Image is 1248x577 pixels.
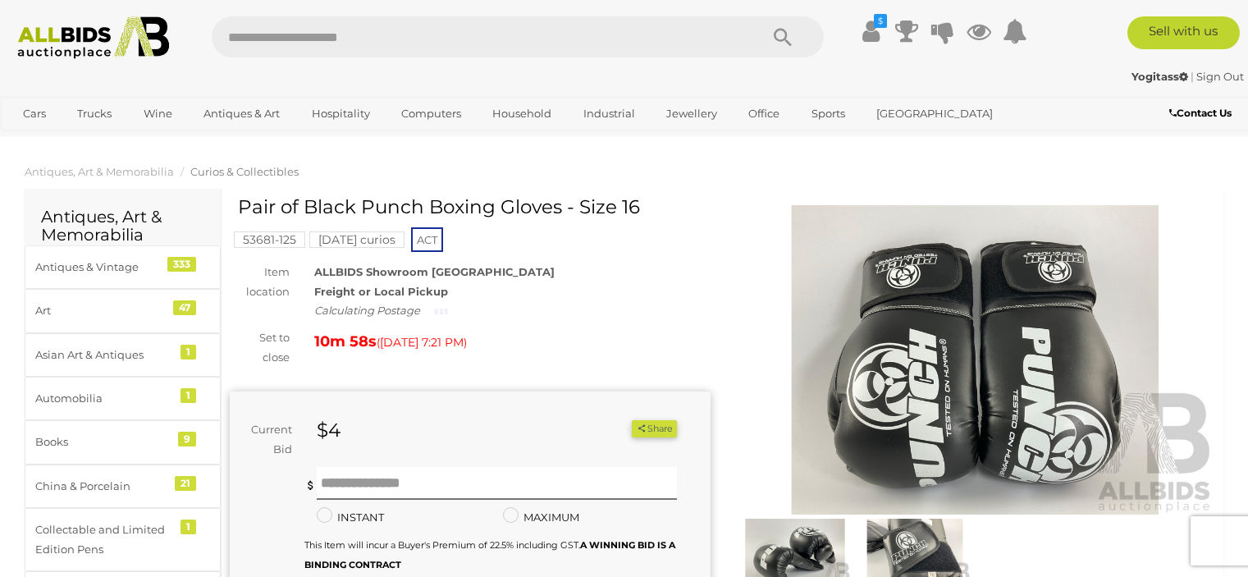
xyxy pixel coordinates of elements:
a: Collectable and Limited Edition Pens 1 [25,508,221,571]
a: Books 9 [25,420,221,464]
strong: Yogitass [1131,70,1188,83]
a: Wine [133,100,183,127]
a: Sports [801,100,856,127]
div: 333 [167,257,196,272]
a: Trucks [66,100,122,127]
img: small-loading.gif [435,307,448,316]
a: Industrial [573,100,646,127]
img: Allbids.com.au [9,16,178,59]
div: Set to close [217,328,302,367]
button: Search [742,16,824,57]
a: Sign Out [1196,70,1244,83]
mark: 53681-125 [234,231,305,248]
span: ( ) [377,336,467,349]
a: Household [482,100,562,127]
div: China & Porcelain [35,477,171,496]
label: INSTANT [317,508,384,527]
strong: Freight or Local Pickup [314,285,448,298]
a: Office [738,100,790,127]
a: [GEOGRAPHIC_DATA] [866,100,1003,127]
li: Watch this item [613,421,629,437]
div: Art [35,301,171,320]
div: 9 [178,432,196,446]
a: Antiques, Art & Memorabilia [25,165,174,178]
div: Collectable and Limited Edition Pens [35,520,171,559]
a: Contact Us [1169,104,1236,122]
div: 1 [181,345,196,359]
a: China & Porcelain 21 [25,465,221,508]
span: [DATE] 7:21 PM [380,335,464,350]
b: Contact Us [1169,107,1232,119]
label: MAXIMUM [503,508,579,527]
a: Sell with us [1127,16,1240,49]
a: Art 47 [25,289,221,332]
div: Current Bid [230,420,304,459]
button: Share [632,420,677,437]
a: Yogitass [1131,70,1191,83]
strong: $4 [317,419,341,442]
a: Cars [12,100,57,127]
div: Books [35,433,171,451]
div: 1 [181,388,196,403]
mark: [DATE] curios [309,231,405,248]
div: Item location [217,263,302,301]
a: Automobilia 1 [25,377,221,420]
a: Asian Art & Antiques 1 [25,333,221,377]
small: This Item will incur a Buyer's Premium of 22.5% including GST. [304,539,675,570]
a: Antiques & Vintage 333 [25,245,221,289]
span: | [1191,70,1194,83]
b: A WINNING BID IS A BINDING CONTRACT [304,539,675,570]
a: Computers [391,100,472,127]
h1: Pair of Black Punch Boxing Gloves - Size 16 [238,197,706,218]
h2: Antiques, Art & Memorabilia [41,208,204,244]
i: Calculating Postage [314,304,420,317]
a: Antiques & Art [193,100,290,127]
div: 21 [175,476,196,491]
strong: ALLBIDS Showroom [GEOGRAPHIC_DATA] [314,265,555,278]
a: [DATE] curios [309,233,405,246]
div: 47 [173,300,196,315]
div: Asian Art & Antiques [35,346,171,364]
a: Hospitality [301,100,381,127]
div: Automobilia [35,389,171,408]
a: 53681-125 [234,233,305,246]
a: Jewellery [656,100,728,127]
a: Curios & Collectibles [190,165,299,178]
span: ACT [411,227,443,252]
i: $ [874,14,887,28]
div: Antiques & Vintage [35,258,171,277]
div: 1 [181,520,196,534]
img: Pair of Black Punch Boxing Gloves - Size 16 [735,205,1216,515]
a: $ [858,16,883,46]
strong: 10m 58s [314,332,377,350]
